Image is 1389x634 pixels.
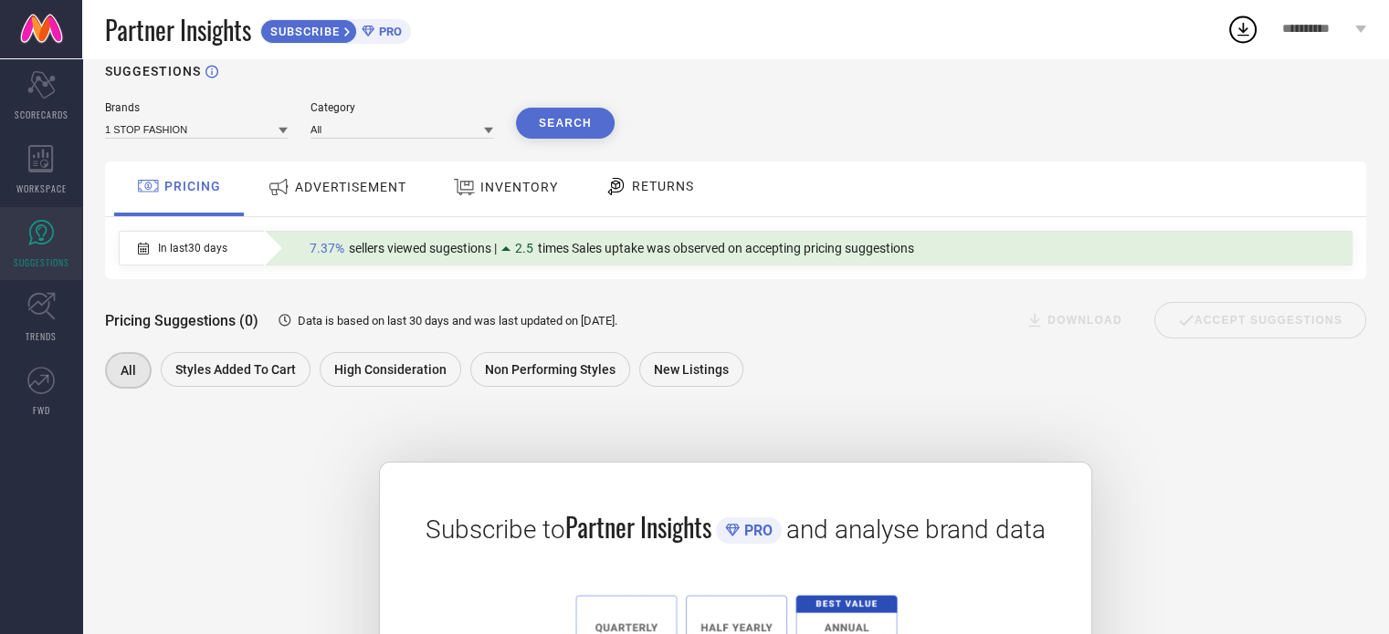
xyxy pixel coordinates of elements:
[164,179,221,193] span: PRICING
[426,514,565,545] span: Subscribe to
[1154,302,1366,338] div: Accept Suggestions
[26,329,57,343] span: TRENDS
[740,522,773,539] span: PRO
[260,15,411,44] a: SUBSCRIBEPRO
[105,64,201,78] h1: SUGGESTIONS
[310,101,493,114] div: Category
[480,180,558,194] span: INVENTORY
[349,241,497,255] span: sellers viewed sugestions |
[516,108,615,139] button: Search
[515,241,533,255] span: 2.5
[1226,13,1259,46] div: Open download list
[786,514,1046,545] span: and analyse brand data
[105,101,288,114] div: Brands
[158,242,227,255] span: In last 30 days
[295,180,406,194] span: ADVERTISEMENT
[374,25,402,38] span: PRO
[16,182,67,195] span: WORKSPACE
[175,362,296,377] span: Styles Added To Cart
[105,11,251,48] span: Partner Insights
[300,236,923,260] div: Percentage of sellers who have viewed suggestions for the current Insight Type
[298,314,617,327] span: Data is based on last 30 days and was last updated on [DATE] .
[121,363,136,378] span: All
[33,403,50,417] span: FWD
[14,255,69,269] span: SUGGESTIONS
[105,312,258,329] span: Pricing Suggestions (0)
[310,241,344,255] span: 7.37%
[261,25,344,38] span: SUBSCRIBE
[485,362,616,377] span: Non Performing Styles
[15,108,68,121] span: SCORECARDS
[538,241,914,255] span: times Sales uptake was observed on accepting pricing suggestions
[565,508,711,546] span: Partner Insights
[654,362,729,377] span: New Listings
[632,179,694,193] span: RETURNS
[334,362,447,377] span: High Consideration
